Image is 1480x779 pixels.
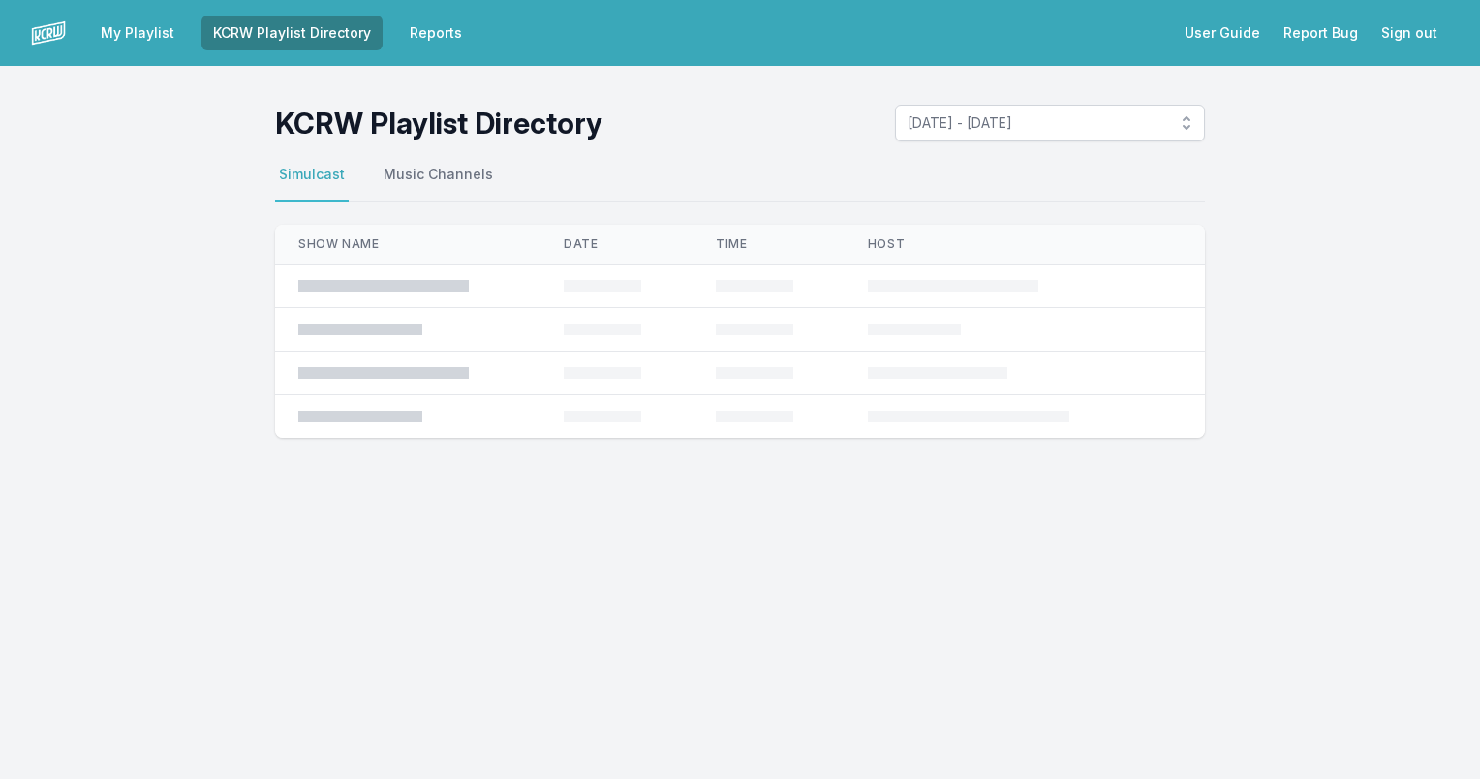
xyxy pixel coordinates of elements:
th: Show Name [275,225,540,265]
a: KCRW Playlist Directory [201,16,383,50]
th: Host [845,225,1148,265]
h1: KCRW Playlist Directory [275,106,602,140]
button: Simulcast [275,165,349,202]
a: My Playlist [89,16,186,50]
button: [DATE] - [DATE] [895,105,1205,141]
button: Music Channels [380,165,497,202]
a: Reports [398,16,474,50]
th: Time [693,225,845,265]
span: [DATE] - [DATE] [908,113,1165,133]
th: Date [540,225,693,265]
img: logo-white-87cec1fa9cbef997252546196dc51331.png [31,16,66,50]
a: User Guide [1173,16,1272,50]
a: Report Bug [1272,16,1370,50]
button: Sign out [1370,16,1449,50]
